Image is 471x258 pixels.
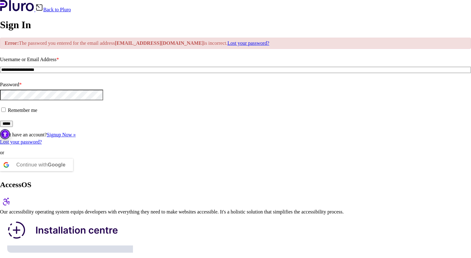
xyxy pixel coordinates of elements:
strong: [EMAIL_ADDRESS][DOMAIN_NAME] [115,40,204,46]
a: Lost your password? [227,40,269,46]
a: Signup Now » [47,132,76,137]
div: Continue with [16,159,66,171]
p: The password you entered for the email address is incorrect. [5,40,460,46]
img: Back icon [35,4,43,11]
a: Back to Pluro [35,7,71,12]
input: Remember me [1,108,6,112]
strong: Error: [5,40,19,46]
b: Google [48,162,66,167]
